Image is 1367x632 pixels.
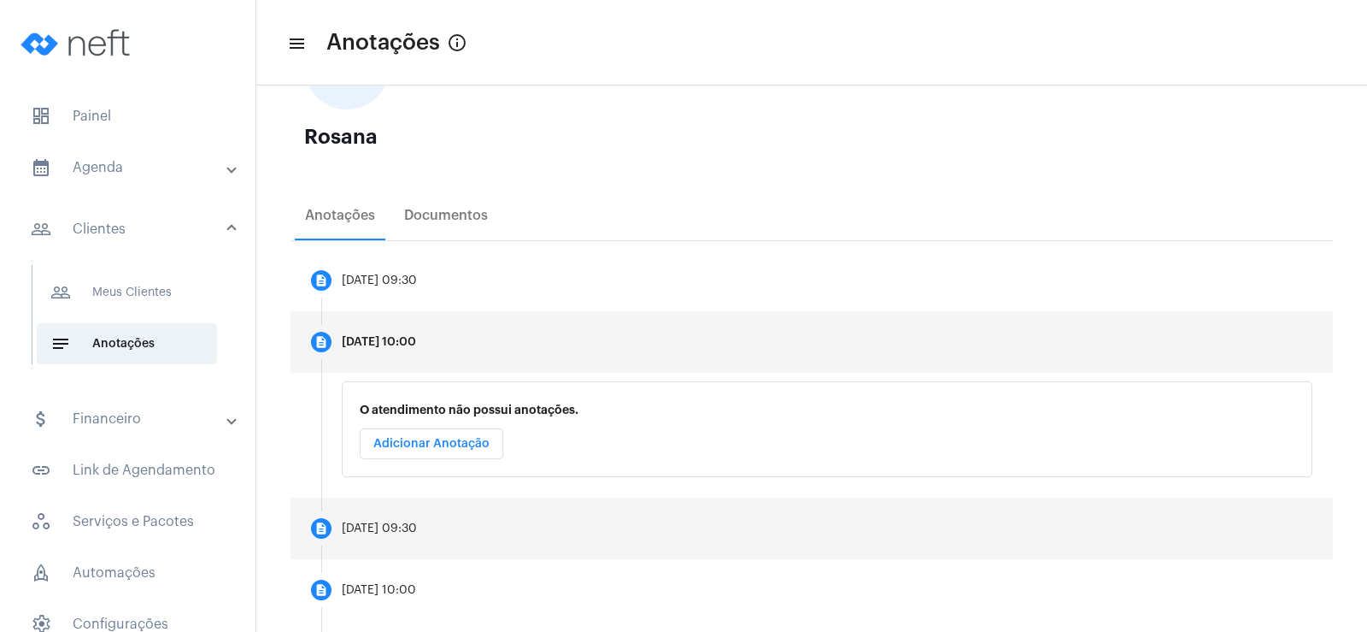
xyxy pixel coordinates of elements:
mat-icon: description [314,583,328,597]
span: sidenav icon [31,563,51,583]
mat-panel-title: Financeiro [31,409,228,429]
button: Adicionar Anotação [360,428,503,459]
mat-icon: sidenav icon [31,219,51,239]
span: Painel [17,96,238,137]
p: O atendimento não possui anotações. [360,404,1294,416]
mat-icon: sidenav icon [31,157,51,178]
div: sidenav iconClientes [10,257,255,388]
span: Serviços e Pacotes [17,501,238,542]
div: Rosana [304,127,1319,147]
span: Anotações [37,323,217,364]
div: [DATE] 10:00 [342,584,416,597]
span: sidenav icon [31,106,51,127]
mat-icon: description [314,335,328,349]
mat-expansion-panel-header: sidenav iconFinanceiro [10,399,255,440]
mat-icon: sidenav icon [31,460,51,481]
mat-panel-title: Agenda [31,157,228,178]
mat-icon: description [314,274,328,287]
div: Documentos [404,208,488,223]
mat-expansion-panel-header: sidenav iconAgenda [10,147,255,188]
mat-icon: sidenav icon [31,409,51,429]
span: sidenav icon [31,511,51,532]
mat-icon: sidenav icon [50,282,71,303]
span: Adicionar Anotação [373,438,490,450]
div: [DATE] 09:30 [342,275,417,287]
mat-expansion-panel-header: sidenav iconClientes [10,202,255,257]
mat-panel-title: Clientes [31,219,228,239]
span: Anotações [326,29,440,56]
mat-icon: sidenav icon [50,334,71,354]
div: Anotações [305,208,375,223]
div: [DATE] 10:00 [342,336,416,349]
mat-icon: info_outlined [447,32,467,53]
mat-icon: description [314,522,328,535]
span: Meus Clientes [37,272,217,313]
div: [DATE] 09:30 [342,523,417,535]
span: Automações [17,552,238,594]
img: logo-neft-novo-2.png [14,9,142,77]
span: Link de Agendamento [17,450,238,491]
mat-icon: sidenav icon [287,33,304,54]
